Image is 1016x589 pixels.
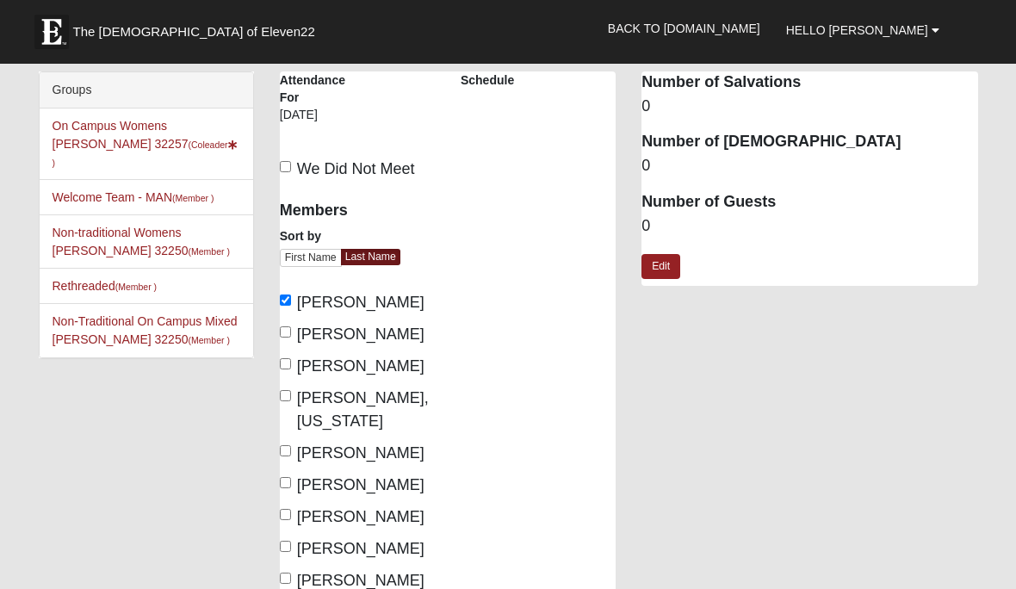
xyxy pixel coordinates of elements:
label: Schedule [461,71,514,89]
span: [PERSON_NAME] [297,357,424,375]
input: [PERSON_NAME] [280,326,291,338]
span: Hello [PERSON_NAME] [786,23,928,37]
small: (Member ) [115,282,157,292]
a: Rethreaded(Member ) [53,279,158,293]
span: We Did Not Meet [297,160,415,177]
small: (Member ) [172,193,214,203]
input: [PERSON_NAME], [US_STATE] [280,390,291,401]
span: The [DEMOGRAPHIC_DATA] of Eleven22 [73,23,315,40]
a: Hello [PERSON_NAME] [773,9,952,52]
input: We Did Not Meet [280,161,291,172]
span: [PERSON_NAME] [297,476,424,493]
a: The [DEMOGRAPHIC_DATA] of Eleven22 [26,6,370,49]
a: Non-traditional Womens [PERSON_NAME] 32250(Member ) [53,226,230,257]
div: [DATE] [280,106,344,135]
input: [PERSON_NAME] [280,541,291,552]
input: [PERSON_NAME] [280,358,291,369]
label: Attendance For [280,71,344,106]
h4: Members [280,201,435,220]
a: Last Name [341,249,400,265]
span: [PERSON_NAME] [297,508,424,525]
small: (Member ) [188,335,229,345]
input: [PERSON_NAME] [280,477,291,488]
span: [PERSON_NAME] [297,325,424,343]
a: First Name [280,249,342,267]
dt: Number of [DEMOGRAPHIC_DATA] [641,131,977,153]
label: Sort by [280,227,321,245]
span: [PERSON_NAME] [297,444,424,462]
input: [PERSON_NAME] [280,509,291,520]
img: Eleven22 logo [34,15,69,49]
dt: Number of Guests [641,191,977,214]
input: [PERSON_NAME] [280,445,291,456]
input: [PERSON_NAME] [280,294,291,306]
small: (Member ) [188,246,229,257]
a: Non-Traditional On Campus Mixed [PERSON_NAME] 32250(Member ) [53,314,238,346]
div: Groups [40,72,253,108]
dd: 0 [641,215,977,238]
dd: 0 [641,155,977,177]
span: [PERSON_NAME] [297,540,424,557]
dt: Number of Salvations [641,71,977,94]
a: On Campus Womens [PERSON_NAME] 32257(Coleader) [53,119,238,169]
a: Welcome Team - MAN(Member ) [53,190,214,204]
span: [PERSON_NAME], [US_STATE] [297,389,429,430]
dd: 0 [641,96,977,118]
span: [PERSON_NAME] [297,294,424,311]
a: Edit [641,254,680,279]
a: Back to [DOMAIN_NAME] [595,7,773,50]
